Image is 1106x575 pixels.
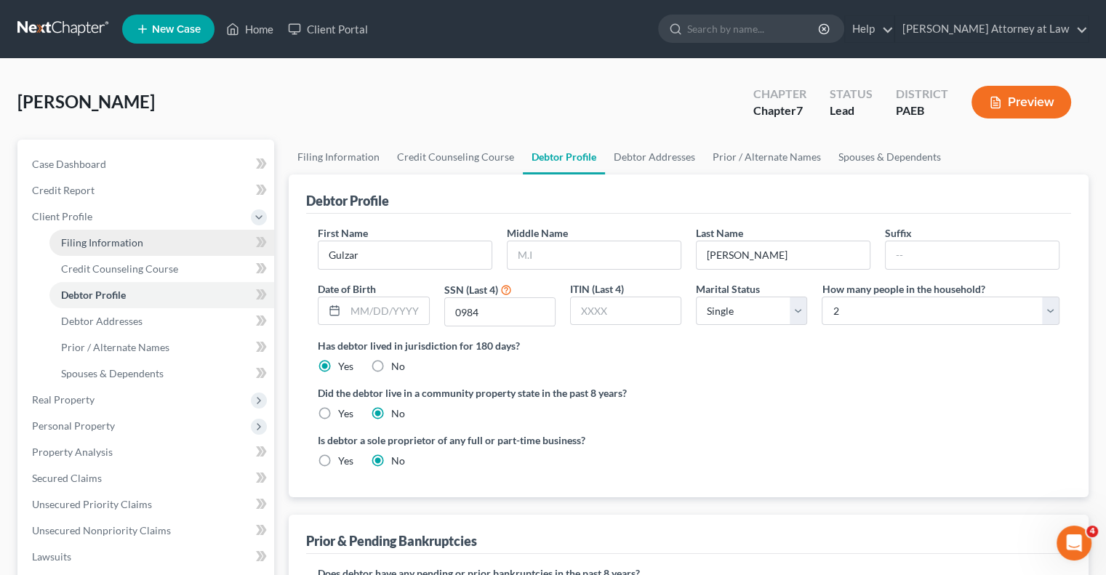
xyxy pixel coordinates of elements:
[885,225,912,241] label: Suffix
[20,465,274,491] a: Secured Claims
[20,491,274,518] a: Unsecured Priority Claims
[896,102,948,119] div: PAEB
[753,86,806,102] div: Chapter
[895,16,1088,42] a: [PERSON_NAME] Attorney at Law
[822,281,985,297] label: How many people in the household?
[318,433,681,448] label: Is debtor a sole proprietor of any full or part-time business?
[391,454,405,468] label: No
[61,289,126,301] span: Debtor Profile
[61,262,178,275] span: Credit Counseling Course
[318,385,1059,401] label: Did the debtor live in a community property state in the past 8 years?
[696,225,743,241] label: Last Name
[696,281,760,297] label: Marital Status
[32,498,152,510] span: Unsecured Priority Claims
[338,406,353,421] label: Yes
[845,16,894,42] a: Help
[32,472,102,484] span: Secured Claims
[20,544,274,570] a: Lawsuits
[32,419,115,432] span: Personal Property
[971,86,1071,118] button: Preview
[61,341,169,353] span: Prior / Alternate Names
[391,406,405,421] label: No
[523,140,605,174] a: Debtor Profile
[32,184,95,196] span: Credit Report
[49,308,274,334] a: Debtor Addresses
[49,361,274,387] a: Spouses & Dependents
[306,192,389,209] div: Debtor Profile
[444,282,498,297] label: SSN (Last 4)
[1057,526,1091,560] iframe: Intercom live chat
[49,334,274,361] a: Prior / Alternate Names
[20,177,274,204] a: Credit Report
[830,86,873,102] div: Status
[32,393,95,406] span: Real Property
[896,86,948,102] div: District
[704,140,830,174] a: Prior / Alternate Names
[32,550,71,563] span: Lawsuits
[20,439,274,465] a: Property Analysis
[152,24,201,35] span: New Case
[318,281,376,297] label: Date of Birth
[32,210,92,222] span: Client Profile
[1086,526,1098,537] span: 4
[345,297,428,325] input: MM/DD/YYYY
[570,281,624,297] label: ITIN (Last 4)
[49,256,274,282] a: Credit Counseling Course
[32,446,113,458] span: Property Analysis
[61,367,164,379] span: Spouses & Dependents
[886,241,1059,269] input: --
[289,140,388,174] a: Filing Information
[338,454,353,468] label: Yes
[20,151,274,177] a: Case Dashboard
[388,140,523,174] a: Credit Counseling Course
[571,297,681,325] input: XXXX
[32,158,106,170] span: Case Dashboard
[318,225,368,241] label: First Name
[796,103,803,117] span: 7
[830,140,950,174] a: Spouses & Dependents
[687,15,820,42] input: Search by name...
[318,241,492,269] input: --
[61,236,143,249] span: Filing Information
[281,16,375,42] a: Client Portal
[49,230,274,256] a: Filing Information
[49,282,274,308] a: Debtor Profile
[391,359,405,374] label: No
[32,524,171,536] span: Unsecured Nonpriority Claims
[17,91,155,112] span: [PERSON_NAME]
[338,359,353,374] label: Yes
[318,338,1059,353] label: Has debtor lived in jurisdiction for 180 days?
[445,298,555,326] input: XXXX
[61,315,143,327] span: Debtor Addresses
[306,532,477,550] div: Prior & Pending Bankruptcies
[753,102,806,119] div: Chapter
[20,518,274,544] a: Unsecured Nonpriority Claims
[219,16,281,42] a: Home
[697,241,870,269] input: --
[605,140,704,174] a: Debtor Addresses
[507,225,568,241] label: Middle Name
[830,102,873,119] div: Lead
[508,241,681,269] input: M.I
